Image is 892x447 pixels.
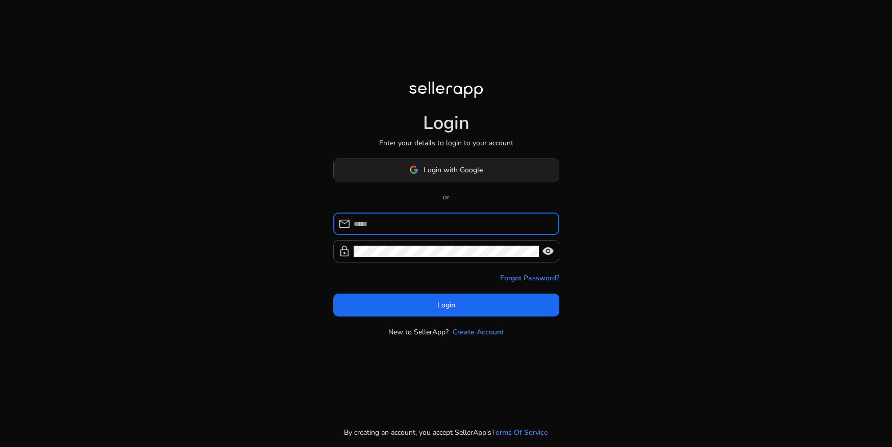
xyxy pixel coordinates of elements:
[423,112,469,134] h1: Login
[500,273,559,283] a: Forgot Password?
[409,165,418,174] img: google-logo.svg
[424,165,483,175] span: Login with Google
[338,218,351,230] span: mail
[333,159,559,181] button: Login with Google
[542,245,554,257] span: visibility
[333,192,559,202] p: or
[437,300,455,310] span: Login
[338,245,351,257] span: lock
[333,294,559,317] button: Login
[491,427,548,438] a: Terms Of Service
[388,327,449,337] p: New to SellerApp?
[453,327,504,337] a: Create Account
[379,138,513,148] p: Enter your details to login to your account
